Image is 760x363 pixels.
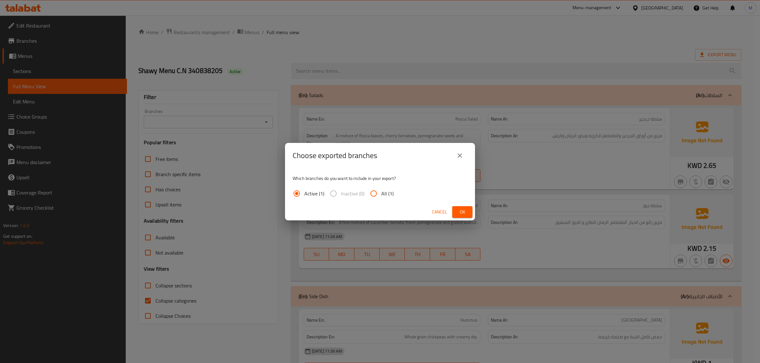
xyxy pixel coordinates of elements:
[457,208,467,216] span: Ok
[341,190,364,197] span: Inactive (0)
[293,175,467,181] p: Which branches do you want to include in your export?
[293,151,377,161] h2: Choose exported branches
[452,206,472,218] button: Ok
[432,208,447,216] span: Cancel
[304,190,324,197] span: Active (1)
[381,190,394,197] span: All (1)
[429,206,450,218] button: Cancel
[452,148,467,163] button: close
